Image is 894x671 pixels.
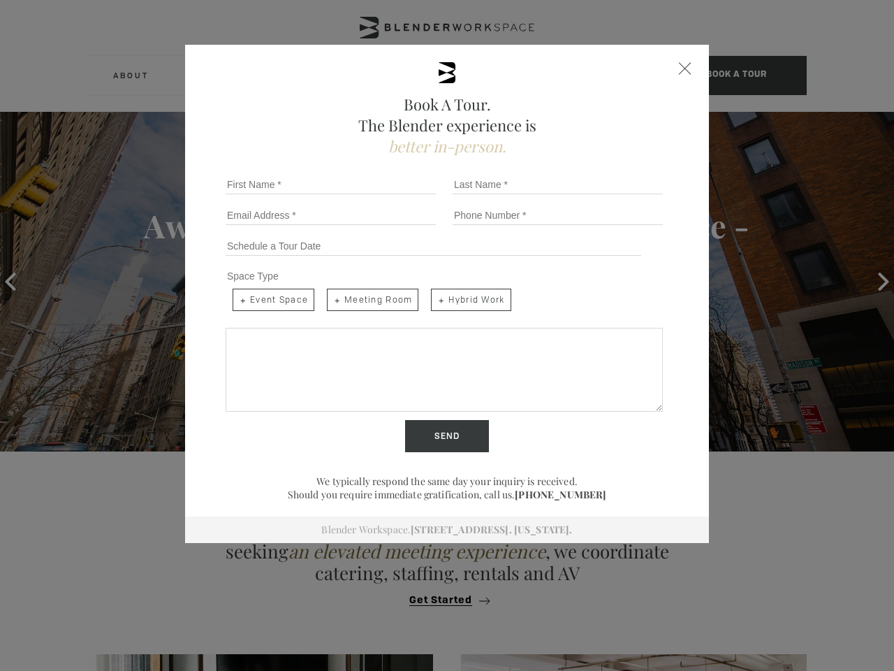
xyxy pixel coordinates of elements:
[220,94,674,157] h2: Book A Tour. The Blender experience is
[327,289,418,311] span: Meeting Room
[227,270,279,282] span: Space Type
[411,523,572,536] a: [STREET_ADDRESS]. [US_STATE].
[220,475,674,488] p: We typically respond the same day your inquiry is received.
[233,289,314,311] span: Event Space
[185,517,709,543] div: Blender Workspace.
[453,175,663,194] input: Last Name *
[431,289,511,311] span: Hybrid Work
[226,205,436,225] input: Email Address *
[405,420,489,452] input: Send
[220,488,674,501] p: Should you require immediate gratification, call us.
[388,136,506,157] span: better in-person.
[679,62,691,75] div: Close form
[515,488,606,501] a: [PHONE_NUMBER]
[226,175,436,194] input: First Name *
[226,236,641,256] input: Schedule a Tour Date
[453,205,663,225] input: Phone Number *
